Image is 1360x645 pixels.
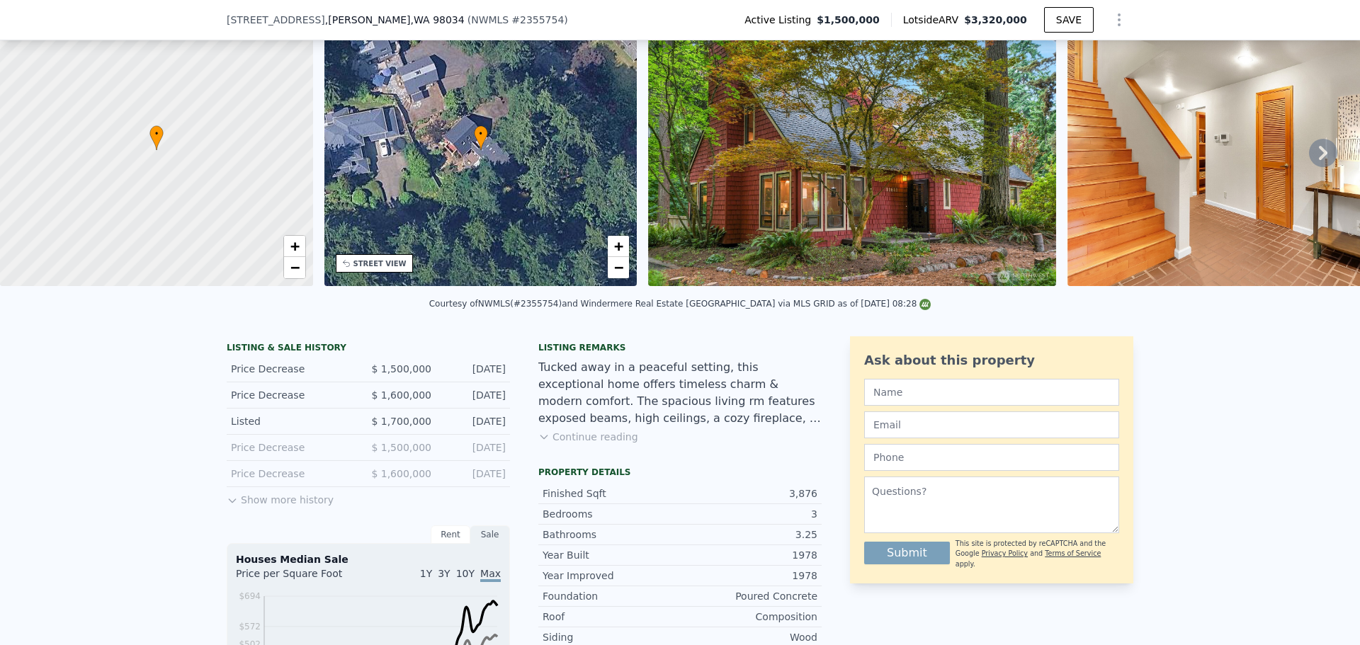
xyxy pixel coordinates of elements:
button: Continue reading [538,430,638,444]
span: 10Y [456,568,475,579]
div: [DATE] [443,388,506,402]
div: Price Decrease [231,388,357,402]
img: Sale: 149611772 Parcel: 98117656 [648,14,1056,286]
div: Sale [470,525,510,544]
span: • [149,127,164,140]
span: Active Listing [744,13,817,27]
span: Lotside ARV [903,13,964,27]
span: 3Y [438,568,450,579]
div: 3.25 [680,527,817,542]
div: 1978 [680,548,817,562]
div: 3,876 [680,486,817,501]
div: Tucked away in a peaceful setting, this exceptional home offers timeless charm & modern comfort. ... [538,359,822,427]
div: [DATE] [443,414,506,428]
div: Courtesy of NWMLS (#2355754) and Windermere Real Estate [GEOGRAPHIC_DATA] via MLS GRID as of [DAT... [429,299,931,309]
button: Submit [864,542,950,564]
div: Houses Median Sale [236,552,501,566]
div: Property details [538,467,822,478]
div: Listing remarks [538,342,822,353]
button: Show more history [227,487,334,507]
div: Year Built [543,548,680,562]
span: $3,320,000 [964,14,1027,25]
tspan: $694 [239,591,261,601]
span: + [614,237,623,255]
div: This site is protected by reCAPTCHA and the Google and apply. [956,539,1119,569]
span: , [PERSON_NAME] [325,13,465,27]
div: Ask about this property [864,350,1119,370]
input: Email [864,411,1119,438]
span: , WA 98034 [411,14,465,25]
div: [DATE] [443,467,506,481]
div: Bathrooms [543,527,680,542]
div: Poured Concrete [680,589,817,603]
div: 3 [680,507,817,521]
div: • [149,125,164,150]
span: − [614,258,623,276]
div: Bedrooms [543,507,680,521]
span: $ 1,500,000 [371,442,431,453]
span: NWMLS [471,14,509,25]
div: Price per Square Foot [236,566,368,589]
div: Siding [543,630,680,644]
span: + [290,237,299,255]
div: ( ) [467,13,568,27]
a: Zoom out [608,257,629,278]
span: [STREET_ADDRESS] [227,13,325,27]
img: NWMLS Logo [919,299,931,310]
div: [DATE] [443,440,506,455]
a: Zoom in [284,236,305,257]
div: Price Decrease [231,467,357,481]
span: $1,500,000 [817,13,880,27]
div: Wood [680,630,817,644]
span: − [290,258,299,276]
div: Foundation [543,589,680,603]
div: Price Decrease [231,362,357,376]
span: $ 1,600,000 [371,389,431,401]
div: STREET VIEW [353,258,407,269]
div: Rent [431,525,470,544]
input: Phone [864,444,1119,471]
div: Finished Sqft [543,486,680,501]
div: [DATE] [443,362,506,376]
a: Zoom in [608,236,629,257]
span: • [474,127,488,140]
span: $ 1,700,000 [371,416,431,427]
div: Composition [680,610,817,624]
div: Year Improved [543,569,680,583]
a: Zoom out [284,257,305,278]
div: LISTING & SALE HISTORY [227,342,510,356]
div: • [474,125,488,150]
a: Privacy Policy [982,549,1028,557]
span: 1Y [420,568,432,579]
span: $ 1,500,000 [371,363,431,375]
input: Name [864,379,1119,406]
span: # 2355754 [511,14,564,25]
span: Max [480,568,501,582]
span: $ 1,600,000 [371,468,431,479]
div: 1978 [680,569,817,583]
div: Listed [231,414,357,428]
button: SAVE [1044,7,1094,33]
tspan: $572 [239,622,261,632]
div: Price Decrease [231,440,357,455]
div: Roof [543,610,680,624]
a: Terms of Service [1045,549,1101,557]
button: Show Options [1105,6,1133,34]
